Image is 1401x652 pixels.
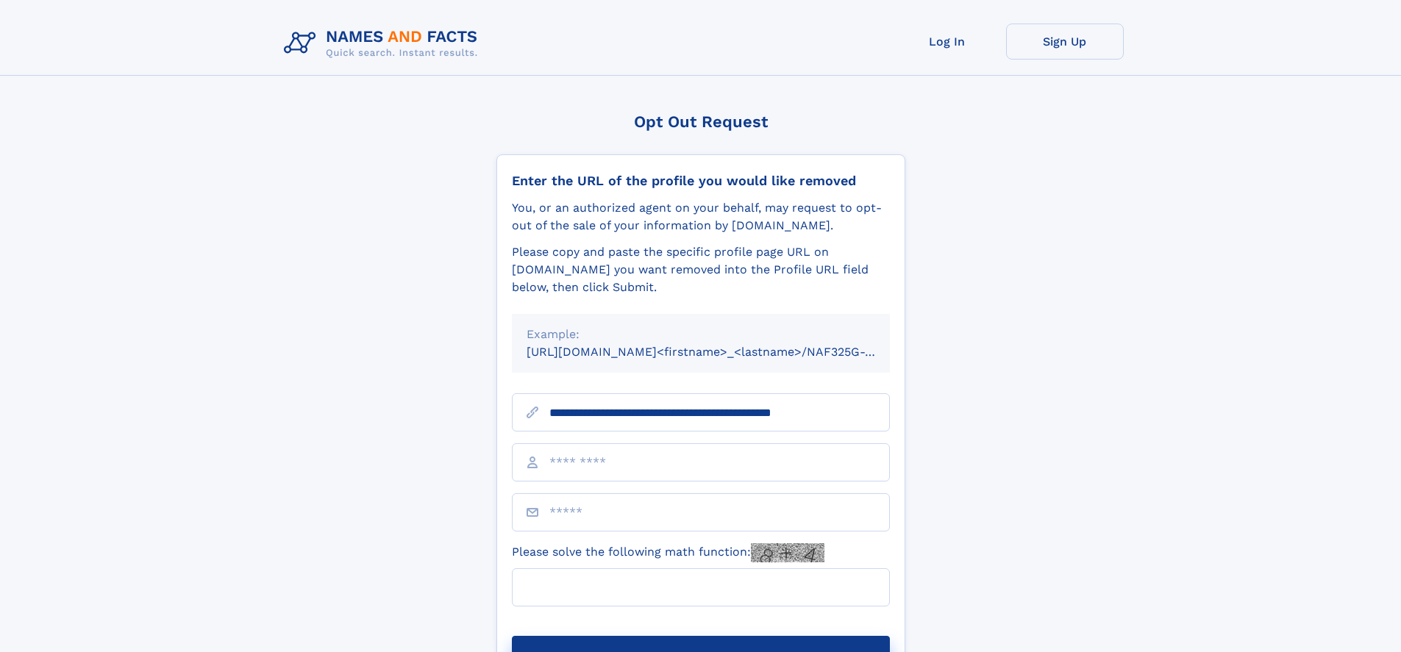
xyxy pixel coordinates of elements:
small: [URL][DOMAIN_NAME]<firstname>_<lastname>/NAF325G-xxxxxxxx [527,345,918,359]
a: Sign Up [1006,24,1124,60]
div: Enter the URL of the profile you would like removed [512,173,890,189]
label: Please solve the following math function: [512,543,824,562]
div: Example: [527,326,875,343]
div: Please copy and paste the specific profile page URL on [DOMAIN_NAME] you want removed into the Pr... [512,243,890,296]
img: Logo Names and Facts [278,24,490,63]
div: Opt Out Request [496,112,905,131]
a: Log In [888,24,1006,60]
div: You, or an authorized agent on your behalf, may request to opt-out of the sale of your informatio... [512,199,890,234]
